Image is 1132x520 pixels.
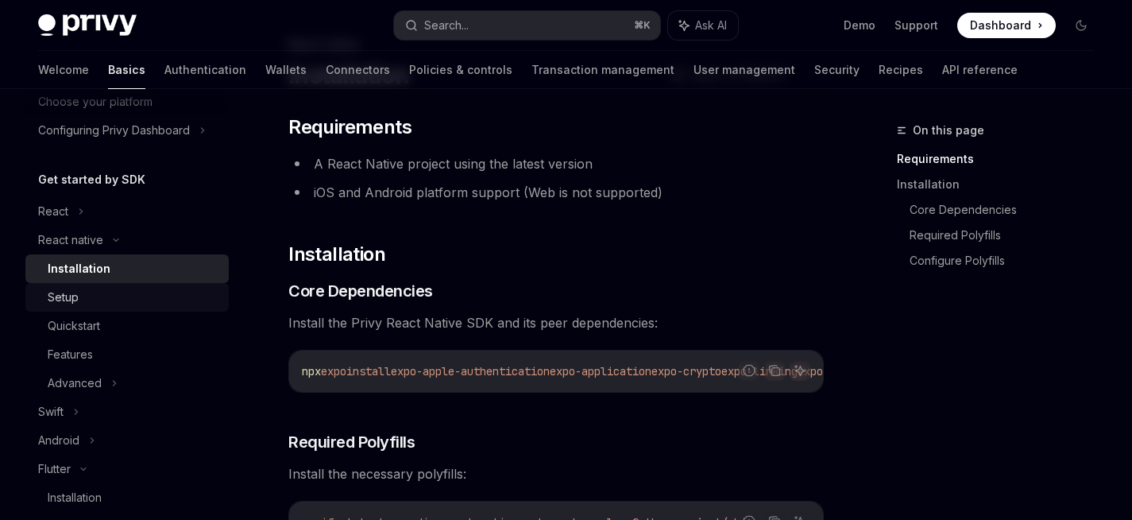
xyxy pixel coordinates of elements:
[38,170,145,189] h5: Get started by SDK
[346,364,391,378] span: install
[288,153,824,175] li: A React Native project using the latest version
[48,374,102,393] div: Advanced
[38,14,137,37] img: dark logo
[38,402,64,421] div: Swift
[38,121,190,140] div: Configuring Privy Dashboard
[25,340,229,369] a: Features
[288,312,824,334] span: Install the Privy React Native SDK and its peer dependencies:
[913,121,984,140] span: On this page
[790,360,810,381] button: Ask AI
[391,364,550,378] span: expo-apple-authentication
[550,364,651,378] span: expo-application
[910,223,1107,248] a: Required Polyfills
[48,316,100,336] div: Quickstart
[894,17,938,33] a: Support
[48,345,93,364] div: Features
[164,51,246,89] a: Authentication
[288,463,824,485] span: Install the necessary polyfills:
[764,360,785,381] button: Copy the contents from the code block
[25,312,229,340] a: Quickstart
[48,288,79,307] div: Setup
[321,364,346,378] span: expo
[897,146,1107,172] a: Requirements
[668,11,738,40] button: Ask AI
[48,259,110,278] div: Installation
[910,197,1107,223] a: Core Dependencies
[739,360,759,381] button: Report incorrect code
[38,202,68,221] div: React
[288,431,415,453] span: Required Polyfills
[970,17,1031,33] span: Dashboard
[394,11,659,40] button: Search...⌘K
[38,460,71,479] div: Flutter
[25,254,229,283] a: Installation
[814,51,860,89] a: Security
[48,488,102,507] div: Installation
[302,364,321,378] span: npx
[957,13,1056,38] a: Dashboard
[695,17,727,33] span: Ask AI
[721,364,798,378] span: expo-linking
[634,19,651,32] span: ⌘ K
[942,51,1018,89] a: API reference
[409,51,512,89] a: Policies & controls
[108,51,145,89] a: Basics
[25,483,229,512] a: Installation
[288,181,824,204] li: iOS and Android platform support (Web is not supported)
[424,16,469,35] div: Search...
[38,431,79,450] div: Android
[651,364,721,378] span: expo-crypto
[288,242,385,267] span: Installation
[910,248,1107,274] a: Configure Polyfills
[897,172,1107,197] a: Installation
[879,51,923,89] a: Recipes
[265,51,307,89] a: Wallets
[38,51,89,89] a: Welcome
[38,231,103,250] div: React native
[693,51,795,89] a: User management
[1068,13,1094,38] button: Toggle dark mode
[844,17,875,33] a: Demo
[288,114,411,140] span: Requirements
[326,51,390,89] a: Connectors
[25,283,229,312] a: Setup
[288,280,433,302] span: Core Dependencies
[531,51,674,89] a: Transaction management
